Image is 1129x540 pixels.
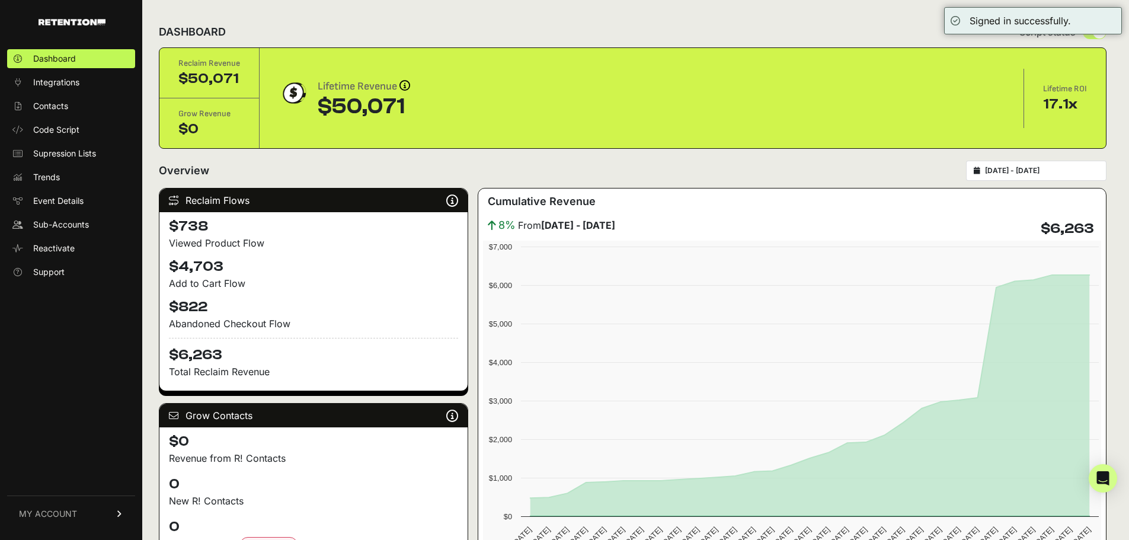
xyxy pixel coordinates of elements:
[178,69,240,88] div: $50,071
[7,496,135,532] a: MY ACCOUNT
[488,193,596,210] h3: Cumulative Revenue
[33,171,60,183] span: Trends
[169,317,458,331] div: Abandoned Checkout Flow
[318,78,410,95] div: Lifetime Revenue
[33,148,96,159] span: Supression Lists
[33,195,84,207] span: Event Details
[159,404,468,427] div: Grow Contacts
[489,435,512,444] text: $2,000
[1089,464,1117,493] div: Open Intercom Messenger
[169,365,458,379] p: Total Reclaim Revenue
[33,266,65,278] span: Support
[7,49,135,68] a: Dashboard
[169,338,458,365] h4: $6,263
[169,475,458,494] h4: 0
[178,120,240,139] div: $0
[7,120,135,139] a: Code Script
[279,78,308,108] img: dollar-coin-05c43ed7efb7bc0c12610022525b4bbbb207c7efeef5aecc26f025e68dcafac9.png
[1043,95,1087,114] div: 17.1x
[7,215,135,234] a: Sub-Accounts
[33,76,79,88] span: Integrations
[1043,83,1087,95] div: Lifetime ROI
[33,242,75,254] span: Reactivate
[970,14,1071,28] div: Signed in successfully.
[169,217,458,236] h4: $738
[7,144,135,163] a: Supression Lists
[489,474,512,483] text: $1,000
[33,219,89,231] span: Sub-Accounts
[159,188,468,212] div: Reclaim Flows
[33,100,68,112] span: Contacts
[159,162,209,179] h2: Overview
[19,508,77,520] span: MY ACCOUNT
[169,494,458,508] p: New R! Contacts
[7,191,135,210] a: Event Details
[169,432,458,451] h4: $0
[169,451,458,465] p: Revenue from R! Contacts
[489,242,512,251] text: $7,000
[1041,219,1094,238] h4: $6,263
[7,263,135,282] a: Support
[169,517,458,536] h4: 0
[169,236,458,250] div: Viewed Product Flow
[169,257,458,276] h4: $4,703
[489,397,512,405] text: $3,000
[33,124,79,136] span: Code Script
[318,95,410,119] div: $50,071
[7,73,135,92] a: Integrations
[489,319,512,328] text: $5,000
[178,108,240,120] div: Grow Revenue
[489,358,512,367] text: $4,000
[489,281,512,290] text: $6,000
[159,24,226,40] h2: DASHBOARD
[518,218,615,232] span: From
[39,19,105,25] img: Retention.com
[33,53,76,65] span: Dashboard
[7,168,135,187] a: Trends
[7,97,135,116] a: Contacts
[178,57,240,69] div: Reclaim Revenue
[169,298,458,317] h4: $822
[169,276,458,290] div: Add to Cart Flow
[504,512,512,521] text: $0
[541,219,615,231] strong: [DATE] - [DATE]
[498,217,516,234] span: 8%
[7,239,135,258] a: Reactivate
